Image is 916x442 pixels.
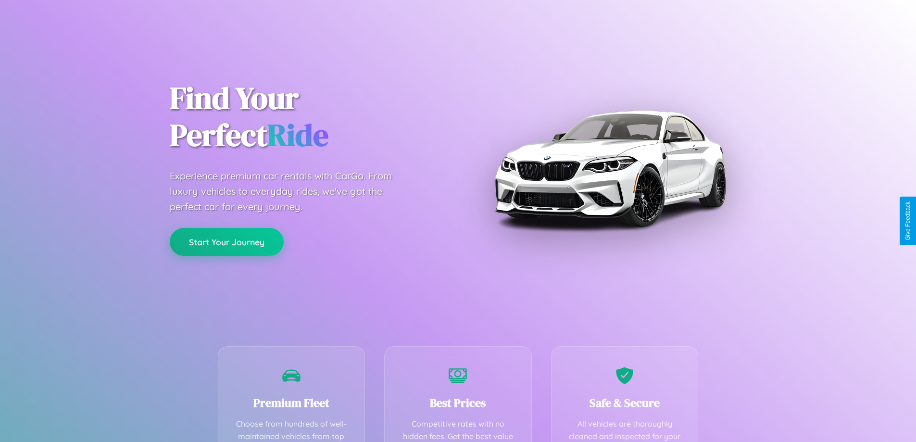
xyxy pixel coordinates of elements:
img: Premium BMW car rental vehicle [489,48,730,289]
div: Give Feedback [904,202,911,240]
p: Experience premium car rentals with CarGo. From luxury vehicles to everyday rides, we've got the ... [170,168,410,215]
span: Ride [267,114,328,156]
button: Start Your Journey [170,228,284,256]
h3: Premium Fleet [233,395,351,411]
h3: Best Prices [399,395,517,411]
h3: Safe & Secure [566,395,684,411]
h1: Find Your Perfect [170,80,444,154]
